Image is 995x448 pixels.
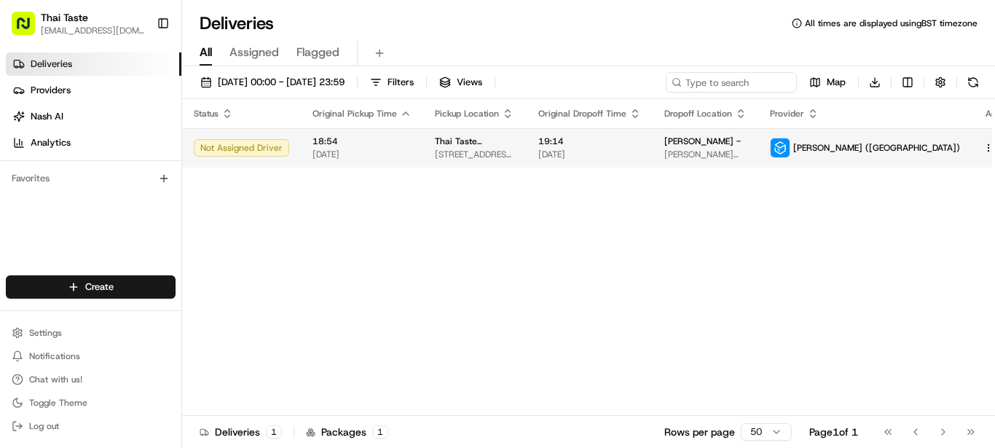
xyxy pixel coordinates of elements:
[388,76,414,89] span: Filters
[793,142,960,154] span: [PERSON_NAME] ([GEOGRAPHIC_DATA])
[200,425,282,439] div: Deliveries
[103,246,176,258] a: Powered byPylon
[194,108,219,119] span: Status
[433,72,489,93] button: Views
[248,144,265,161] button: Start new chat
[15,213,26,224] div: 📗
[538,149,641,160] span: [DATE]
[229,44,279,61] span: Assigned
[194,72,351,93] button: [DATE] 00:00 - [DATE] 23:59
[435,108,499,119] span: Pickup Location
[457,76,482,89] span: Views
[6,346,176,366] button: Notifications
[6,369,176,390] button: Chat with us!
[312,135,412,147] span: 18:54
[435,135,515,147] span: Thai Taste Kensington | Thai Taste Kensington
[363,72,420,93] button: Filters
[306,425,388,439] div: Packages
[6,131,181,154] a: Analytics
[6,6,151,41] button: Thai Taste[EMAIL_ADDRESS][DOMAIN_NAME]
[15,58,265,82] p: Welcome 👋
[6,323,176,343] button: Settings
[15,15,44,44] img: Nash
[6,275,176,299] button: Create
[50,139,239,154] div: Start new chat
[29,327,62,339] span: Settings
[41,25,145,36] button: [EMAIL_ADDRESS][DOMAIN_NAME]
[31,84,71,97] span: Providers
[9,205,117,232] a: 📗Knowledge Base
[123,213,135,224] div: 💻
[770,108,804,119] span: Provider
[38,94,240,109] input: Clear
[6,167,176,190] div: Favorites
[29,350,80,362] span: Notifications
[200,12,274,35] h1: Deliveries
[805,17,978,29] span: All times are displayed using BST timezone
[31,58,72,71] span: Deliveries
[15,139,41,165] img: 1736555255976-a54dd68f-1ca7-489b-9aae-adbdc363a1c4
[538,108,626,119] span: Original Dropoff Time
[803,72,852,93] button: Map
[963,72,983,93] button: Refresh
[31,136,71,149] span: Analytics
[117,205,240,232] a: 💻API Documentation
[296,44,339,61] span: Flagged
[312,149,412,160] span: [DATE]
[29,397,87,409] span: Toggle Theme
[312,108,397,119] span: Original Pickup Time
[85,280,114,294] span: Create
[41,10,88,25] button: Thai Taste
[372,425,388,439] div: 1
[664,425,735,439] p: Rows per page
[435,149,515,160] span: [STREET_ADDRESS][PERSON_NAME]
[664,149,747,160] span: [PERSON_NAME][STREET_ADDRESS]
[538,135,641,147] span: 19:14
[664,108,732,119] span: Dropoff Location
[666,72,797,93] input: Type to search
[138,211,234,226] span: API Documentation
[31,110,63,123] span: Nash AI
[664,135,741,147] span: [PERSON_NAME] -
[200,44,212,61] span: All
[6,79,181,102] a: Providers
[29,211,111,226] span: Knowledge Base
[29,420,59,432] span: Log out
[827,76,846,89] span: Map
[771,138,790,157] img: stuart_logo.png
[809,425,858,439] div: Page 1 of 1
[6,105,181,128] a: Nash AI
[6,393,176,413] button: Toggle Theme
[6,52,181,76] a: Deliveries
[50,154,184,165] div: We're available if you need us!
[218,76,345,89] span: [DATE] 00:00 - [DATE] 23:59
[145,247,176,258] span: Pylon
[29,374,82,385] span: Chat with us!
[266,425,282,439] div: 1
[6,416,176,436] button: Log out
